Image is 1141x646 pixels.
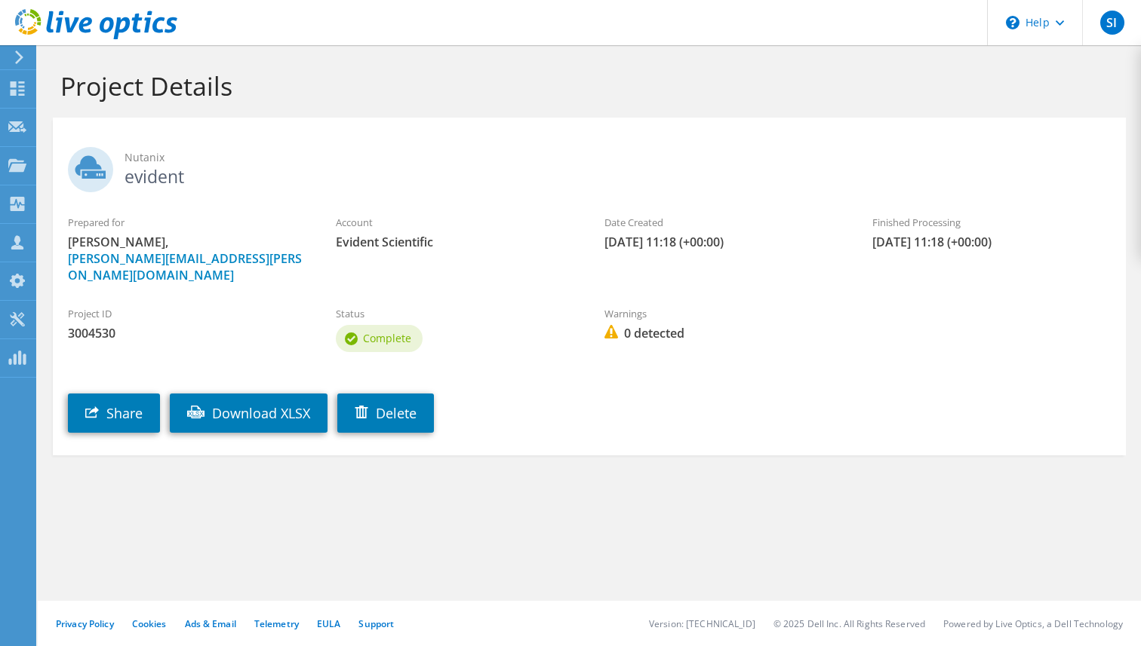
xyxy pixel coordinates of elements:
a: Support [358,617,394,630]
label: Warnings [604,306,842,321]
a: Cookies [132,617,167,630]
span: [PERSON_NAME], [68,234,306,283]
a: Privacy Policy [56,617,114,630]
span: 0 detected [604,325,842,341]
svg: \n [1006,16,1020,29]
li: © 2025 Dell Inc. All Rights Reserved [773,617,925,630]
li: Version: [TECHNICAL_ID] [649,617,755,630]
label: Project ID [68,306,306,321]
li: Powered by Live Optics, a Dell Technology [943,617,1123,630]
a: Ads & Email [185,617,236,630]
label: Status [336,306,574,321]
label: Date Created [604,215,842,230]
a: Delete [337,393,434,433]
label: Account [336,215,574,230]
h1: Project Details [60,70,1111,102]
span: SI [1100,11,1124,35]
a: Download XLSX [170,393,328,433]
span: [DATE] 11:18 (+00:00) [604,234,842,250]
a: Share [68,393,160,433]
span: [DATE] 11:18 (+00:00) [872,234,1110,250]
a: Telemetry [254,617,299,630]
h2: evident [68,147,1111,185]
a: EULA [317,617,340,630]
span: 3004530 [68,325,306,341]
span: Evident Scientific [336,234,574,250]
label: Finished Processing [872,215,1110,230]
span: Nutanix [125,149,1111,166]
a: [PERSON_NAME][EMAIL_ADDRESS][PERSON_NAME][DOMAIN_NAME] [68,250,302,283]
span: Complete [363,331,411,345]
label: Prepared for [68,215,306,230]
